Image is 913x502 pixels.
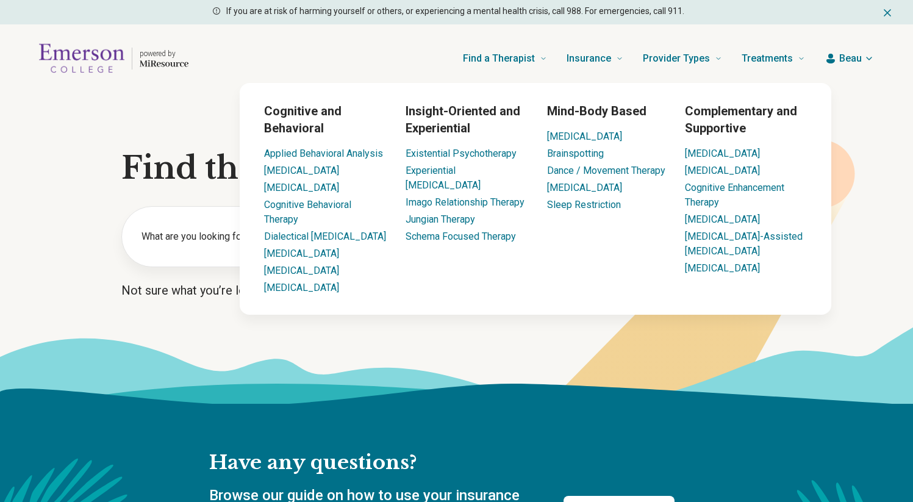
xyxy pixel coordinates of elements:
[547,131,622,142] a: [MEDICAL_DATA]
[121,150,792,187] h1: Find the right mental health care for you
[643,50,710,67] span: Provider Types
[264,182,339,193] a: [MEDICAL_DATA]
[567,50,611,67] span: Insurance
[685,102,807,137] h3: Complementary and Supportive
[264,265,339,276] a: [MEDICAL_DATA]
[547,148,604,159] a: Brainspotting
[685,262,760,274] a: [MEDICAL_DATA]
[406,148,517,159] a: Existential Psychotherapy
[406,231,516,242] a: Schema Focused Therapy
[166,83,904,315] div: Treatments
[643,34,722,83] a: Provider Types
[264,199,351,225] a: Cognitive Behavioral Therapy
[264,231,386,242] a: Dialectical [MEDICAL_DATA]
[463,34,547,83] a: Find a Therapist
[881,5,893,20] button: Dismiss
[685,231,803,257] a: [MEDICAL_DATA]-Assisted [MEDICAL_DATA]
[406,102,528,137] h3: Insight-Oriented and Experiential
[742,50,793,67] span: Treatments
[406,165,481,191] a: Experiential [MEDICAL_DATA]
[839,51,862,66] span: Beau
[567,34,623,83] a: Insurance
[140,49,188,59] p: powered by
[547,182,622,193] a: [MEDICAL_DATA]
[209,450,675,476] h2: Have any questions?
[685,148,760,159] a: [MEDICAL_DATA]
[264,282,339,293] a: [MEDICAL_DATA]
[264,248,339,259] a: [MEDICAL_DATA]
[825,51,874,66] button: Beau
[685,165,760,176] a: [MEDICAL_DATA]
[406,213,475,225] a: Jungian Therapy
[742,34,805,83] a: Treatments
[264,148,383,159] a: Applied Behavioral Analysis
[685,182,784,208] a: Cognitive Enhancement Therapy
[463,50,535,67] span: Find a Therapist
[547,199,621,210] a: Sleep Restriction
[406,196,525,208] a: Imago Relationship Therapy
[264,102,386,137] h3: Cognitive and Behavioral
[264,165,339,176] a: [MEDICAL_DATA]
[547,165,665,176] a: Dance / Movement Therapy
[121,282,792,299] p: Not sure what you’re looking for?
[685,213,760,225] a: [MEDICAL_DATA]
[39,39,188,78] a: Home page
[141,229,346,244] label: What are you looking for?
[226,5,684,18] p: If you are at risk of harming yourself or others, or experiencing a mental health crisis, call 98...
[547,102,665,120] h3: Mind-Body Based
